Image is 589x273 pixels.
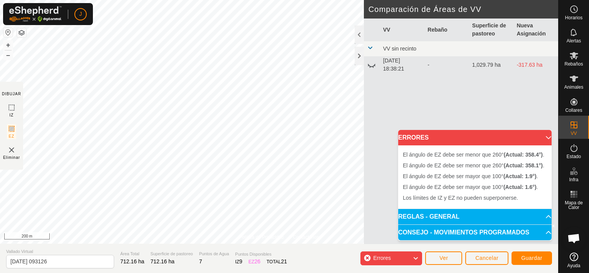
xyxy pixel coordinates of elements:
[427,61,466,69] div: -
[235,259,242,265] font: IZ
[503,173,537,179] b: (Actual: 1.9°)
[567,263,581,268] span: Ayuda
[565,108,582,113] span: Collares
[120,251,144,257] span: Área Total
[424,19,469,41] th: Rebaño
[281,258,287,265] span: 21
[403,152,544,158] span: El ángulo de EZ debe ser menor que 260° .
[150,258,174,265] span: 712.16 ha
[79,10,82,18] span: J
[398,145,552,209] p-accordion-content: ERRORES
[3,40,13,50] button: +
[266,259,287,265] font: TOTAL
[403,162,544,169] span: El ángulo de EZ debe ser menor que 260° .
[398,130,552,145] p-accordion-header: ERRORES
[425,251,462,265] button: Ver
[6,248,114,255] span: Vallado Virtual
[293,234,319,241] a: Contáctenos
[199,251,229,257] span: Puntos de Agua
[565,15,582,20] span: Horarios
[239,234,284,241] a: Política de Privacidad
[199,258,202,265] span: 7
[398,135,429,141] span: ERRORES
[521,255,542,261] span: Guardar
[562,227,586,250] div: Chat abierto
[504,152,543,158] b: (Actual: 358.4°)
[369,5,558,14] h2: Comparación de Áreas de VV
[120,258,144,265] span: 712.16 ha
[475,255,498,261] span: Cancelar
[17,28,26,37] button: Capas del Mapa
[254,258,261,265] span: 26
[2,91,21,97] div: DIBUJAR
[398,225,552,240] p-accordion-header: CONSEJO - MOVIMIENTOS PROGRAMADOS
[373,255,391,261] span: Errores
[7,145,16,155] img: VV
[3,51,13,60] button: –
[398,209,552,224] p-accordion-header: REGLAS - GENERAL
[564,85,583,89] span: Animales
[239,258,242,265] span: 9
[150,251,193,257] span: Superficie de pastoreo
[567,39,581,43] span: Alertas
[564,62,583,66] span: Rebaños
[570,131,577,136] span: VV
[469,19,514,41] th: Superficie de pastoreo
[380,19,425,41] th: VV
[504,162,543,169] b: (Actual: 358.1°)
[469,57,514,73] td: 1,029.79 ha
[235,251,287,258] span: Puntos Disponibles
[513,19,558,41] th: Nueva Asignación
[398,214,459,220] span: REGLAS - GENERAL
[517,62,542,68] font: -317.63 ha
[380,57,425,73] td: [DATE] 18:38:21
[403,173,538,179] span: El ángulo de EZ debe ser mayor que 100° .
[465,251,508,265] button: Cancelar
[9,133,15,139] span: EZ
[569,177,578,182] span: Infra
[503,184,537,190] b: (Actual: 1.6°)
[10,112,14,118] span: IZ
[567,154,581,159] span: Estado
[560,201,587,210] span: Mapa de Calor
[3,28,13,37] button: Restablecer Mapa
[439,255,448,261] span: Ver
[512,251,552,265] button: Guardar
[9,6,62,22] img: Logo Gallagher
[398,229,529,236] span: CONSEJO - MOVIMIENTOS PROGRAMADOS
[403,184,538,190] span: El ángulo de EZ debe ser mayor que 100° .
[3,155,20,160] span: Eliminar
[559,249,589,271] a: Ayuda
[403,195,518,201] span: Los límites de IZ y EZ no pueden superponerse.
[383,45,416,52] span: VV sin recinto
[249,259,261,265] font: EZ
